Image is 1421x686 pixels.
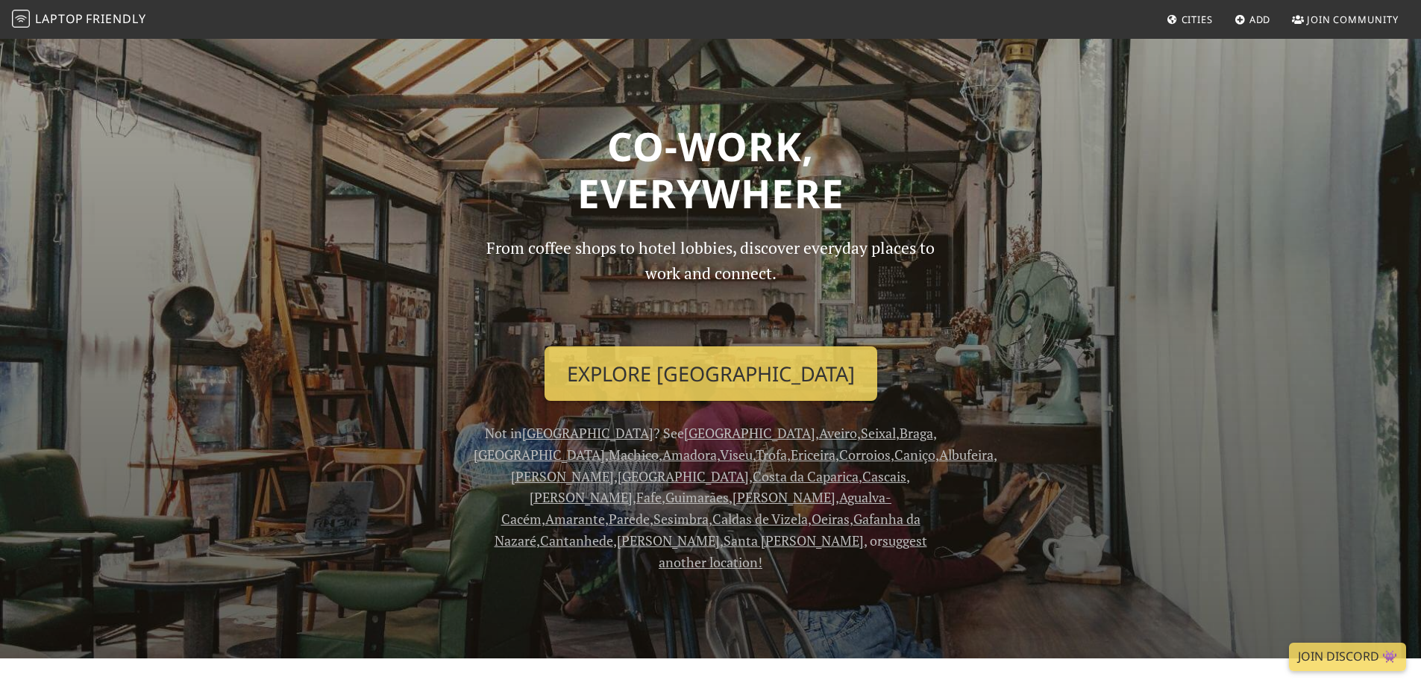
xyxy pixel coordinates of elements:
[724,531,864,549] a: Santa [PERSON_NAME]
[1249,13,1271,26] span: Add
[618,467,749,485] a: [GEOGRAPHIC_DATA]
[733,488,835,506] a: [PERSON_NAME]
[495,510,920,549] a: Gafanha da Nazaré
[665,488,729,506] a: Guimarães
[12,10,30,28] img: LaptopFriendly
[511,467,614,485] a: [PERSON_NAME]
[756,446,787,464] a: Trofa
[894,446,935,464] a: Caniço
[1286,6,1405,33] a: Join Community
[1229,6,1277,33] a: Add
[712,510,808,528] a: Caldas de Vizela
[609,510,650,528] a: Parede
[86,10,145,27] span: Friendly
[839,446,891,464] a: Corroios
[861,424,896,442] a: Seixal
[659,531,927,571] a: suggest another location!
[684,424,815,442] a: [GEOGRAPHIC_DATA]
[812,510,850,528] a: Oeiras
[1161,6,1219,33] a: Cities
[1307,13,1399,26] span: Join Community
[12,7,146,33] a: LaptopFriendly LaptopFriendly
[474,424,997,571] span: Not in ? See , , , , , , , , , , , , , , , , , , , , , , , , , , , , , , , or
[474,235,948,334] p: From coffee shops to hotel lobbies, discover everyday places to work and connect.
[939,446,994,464] a: Albufeira
[720,446,753,464] a: Viseu
[662,446,717,464] a: Amadora
[609,446,659,464] a: Machico
[474,446,605,464] a: [GEOGRAPHIC_DATA]
[819,424,857,442] a: Aveiro
[1182,13,1213,26] span: Cities
[617,531,720,549] a: [PERSON_NAME]
[900,424,933,442] a: Braga
[35,10,84,27] span: Laptop
[1289,643,1406,671] a: Join Discord 👾
[540,531,613,549] a: Cantanhede
[522,424,653,442] a: [GEOGRAPHIC_DATA]
[530,488,633,506] a: [PERSON_NAME]
[791,446,835,464] a: Ericeira
[545,346,877,402] a: Explore [GEOGRAPHIC_DATA]
[653,510,709,528] a: Sesimbra
[545,510,605,528] a: Amarante
[753,467,859,485] a: Costa da Caparica
[228,122,1194,217] h1: Co-work, Everywhere
[862,467,906,485] a: Cascais
[636,488,662,506] a: Fafe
